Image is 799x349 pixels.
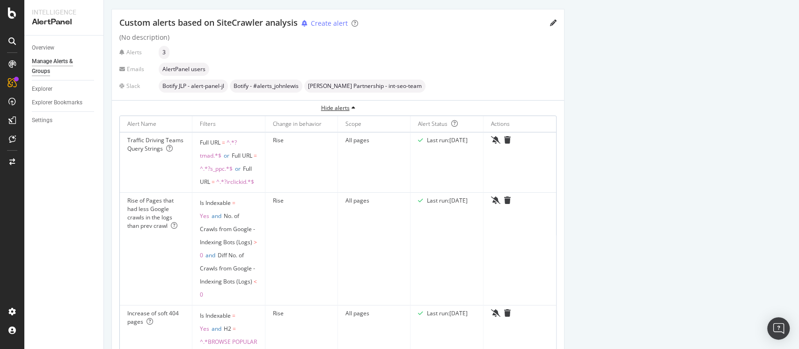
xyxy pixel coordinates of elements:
[254,238,257,246] span: >
[162,83,224,89] span: Botify JLP - alert-panel-jl
[200,291,203,298] span: 0
[254,277,257,285] span: <
[232,199,235,207] span: =
[345,196,403,205] div: All pages
[159,80,228,93] div: neutral label
[112,104,564,112] div: Hide alerts
[119,17,298,28] span: Custom alerts based on SiteCrawler analysis
[119,82,155,90] div: Slack
[127,196,184,230] div: Rise of Pages that had less Google crawls in the logs than prev crawl
[127,136,184,153] div: Traffic Driving Teams Query Strings
[212,325,221,333] span: and
[273,309,330,318] div: Rise
[233,325,236,333] span: =
[345,136,403,145] div: All pages
[159,46,169,59] div: neutral label
[230,80,302,93] div: neutral label
[32,43,97,53] a: Overview
[200,212,209,220] span: Yes
[224,152,229,160] span: or
[200,325,209,333] span: Yes
[200,165,233,173] span: ^.*?s_ppc.*$
[205,251,215,259] span: and
[427,309,468,318] div: Last run: [DATE]
[504,136,511,144] div: trash
[200,251,255,285] span: Diff No. of Crawls from Google - Indexing Bots (Logs)
[32,43,54,53] div: Overview
[32,98,82,108] div: Explorer Bookmarks
[216,178,254,186] span: ^.*?irclickid.*$
[427,136,468,145] div: Last run: [DATE]
[222,138,225,146] span: =
[200,199,231,207] span: Is Indexable
[200,165,252,186] span: Full URL
[273,196,330,205] div: Rise
[119,48,155,56] div: Alerts
[119,65,155,73] div: Emails
[491,136,500,144] div: bell-slash
[304,80,425,93] div: neutral label
[32,84,52,94] div: Explorer
[200,138,237,160] span: ^.*?tmad.*$
[235,165,241,173] span: or
[162,66,205,72] span: AlertPanel users
[32,57,97,76] a: Manage Alerts & Groups
[32,57,88,76] div: Manage Alerts & Groups
[232,312,235,320] span: =
[200,138,220,146] span: Full URL
[32,84,97,94] a: Explorer
[491,196,500,204] div: bell-slash
[112,101,564,116] button: Hide alerts
[162,50,166,55] span: 3
[491,309,500,317] div: bell-slash
[212,178,215,186] span: =
[32,98,97,108] a: Explorer Bookmarks
[32,17,96,28] div: AlertPanel
[265,116,338,132] th: Change in behavior
[212,212,221,220] span: and
[192,116,265,132] th: Filters
[427,196,468,205] div: Last run: [DATE]
[127,309,184,326] div: Increase of soft 404 pages
[550,20,557,26] div: pencil
[32,7,96,17] div: Intelligence
[32,116,97,125] a: Settings
[767,317,790,340] div: Open Intercom Messenger
[120,116,192,132] th: Alert Name
[345,309,403,318] div: All pages
[200,212,255,246] span: No. of Crawls from Google - Indexing Bots (Logs)
[254,152,257,160] span: =
[298,18,348,29] button: Create alert
[311,19,348,28] div: Create alert
[119,33,557,42] div: (No description)
[410,116,483,132] th: Alert Status
[234,83,299,89] span: Botify - #alerts_johnlewis
[504,196,511,204] div: trash
[159,63,209,76] div: neutral label
[484,116,556,132] th: Actions
[338,116,410,132] th: Scope
[200,312,231,320] span: Is Indexable
[504,309,511,317] div: trash
[273,136,330,145] div: Rise
[232,152,252,160] span: Full URL
[308,83,422,89] span: [PERSON_NAME] Partnership - int-seo-team
[200,251,203,259] span: 0
[224,325,231,333] span: H2
[32,116,52,125] div: Settings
